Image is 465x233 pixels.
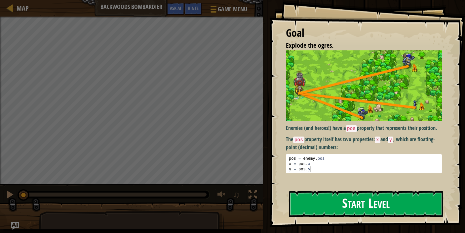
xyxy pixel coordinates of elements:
[286,41,333,50] span: Explode the ogres.
[278,41,440,50] li: Explode the ogres.
[170,5,181,11] span: Ask AI
[233,190,240,200] span: ♫
[215,189,228,202] button: Adjust volume
[246,189,259,202] button: Toggle fullscreen
[13,4,29,13] a: Map
[232,189,243,202] button: ♫
[375,137,380,143] code: x
[289,191,443,217] button: Start Level
[286,124,442,132] p: Enemies (and heroes!) have a property that represents their position.
[286,136,442,151] p: The property itself has two properties: and , which are floating-point (decimal) numbers:
[218,5,247,14] span: Game Menu
[17,4,29,13] span: Map
[293,137,304,143] code: pos
[286,26,442,41] div: Goal
[388,137,394,143] code: y
[167,3,184,15] button: Ask AI
[286,50,442,121] img: Backwoods bombardier
[3,189,17,202] button: ⌘ + P: Pause
[205,3,251,18] button: Game Menu
[346,125,357,132] code: pos
[11,222,19,230] button: Ask AI
[188,5,199,11] span: Hints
